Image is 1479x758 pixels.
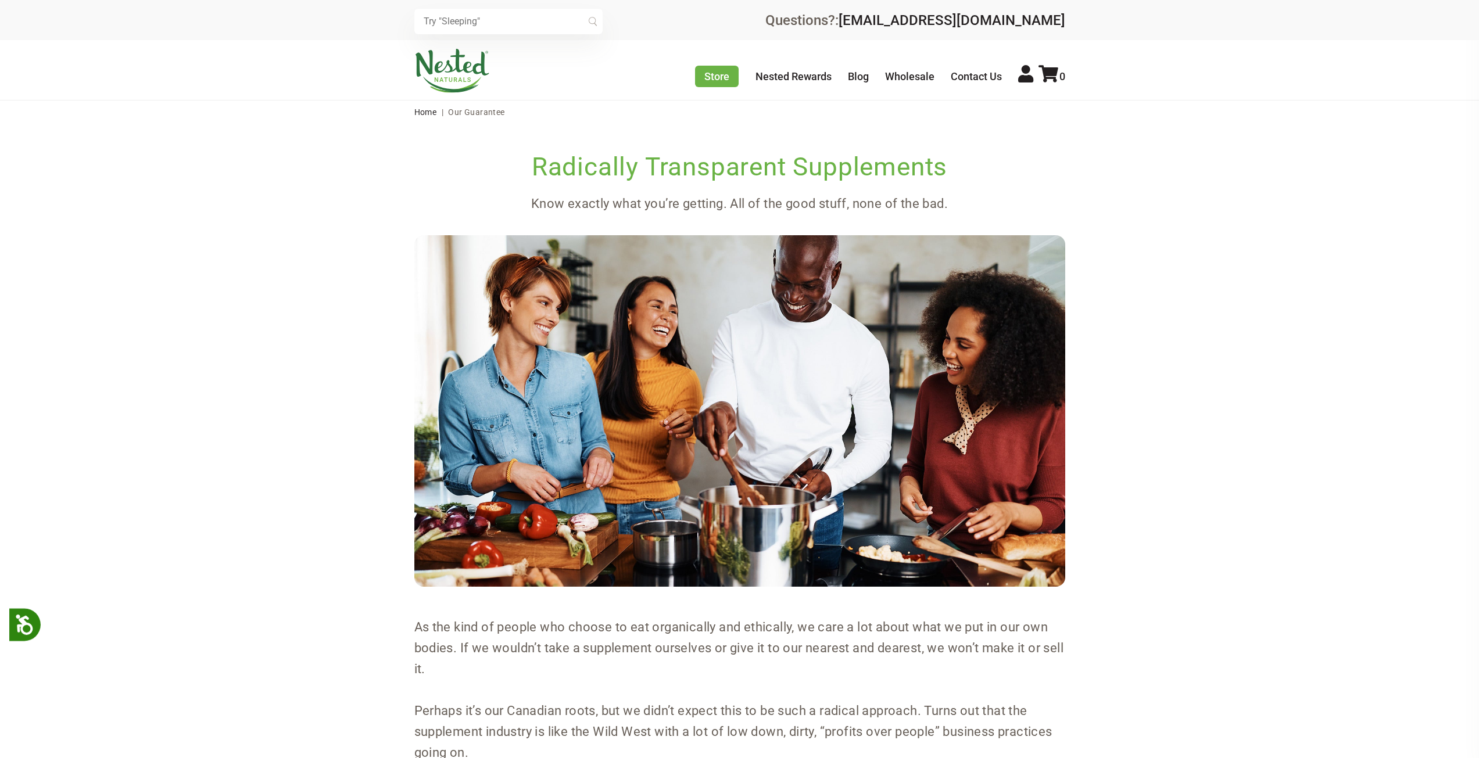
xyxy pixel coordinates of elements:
div: Questions?: [765,13,1065,27]
img: Nested Naturals [414,49,490,93]
a: Blog [848,70,869,82]
input: Try "Sleeping" [414,9,603,34]
h1: Radically Transparent Supplements [414,149,1065,184]
a: Wholesale [885,70,934,82]
span: Our Guarantee [448,107,504,117]
span: 0 [1059,70,1065,82]
a: Nested Rewards [755,70,832,82]
p: Know exactly what you’re getting. All of the good stuff, none of the bad. [414,193,1065,214]
a: Home [414,107,437,117]
span: | [439,107,446,117]
a: 0 [1038,70,1065,82]
p: As the kind of people who choose to eat organically and ethically, we care a lot about what we pu... [414,617,1065,680]
a: Store [695,66,739,87]
a: Contact Us [951,70,1002,82]
img: guarantee-main.jpg [414,235,1065,586]
a: [EMAIL_ADDRESS][DOMAIN_NAME] [839,12,1065,28]
nav: breadcrumbs [414,100,1065,124]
